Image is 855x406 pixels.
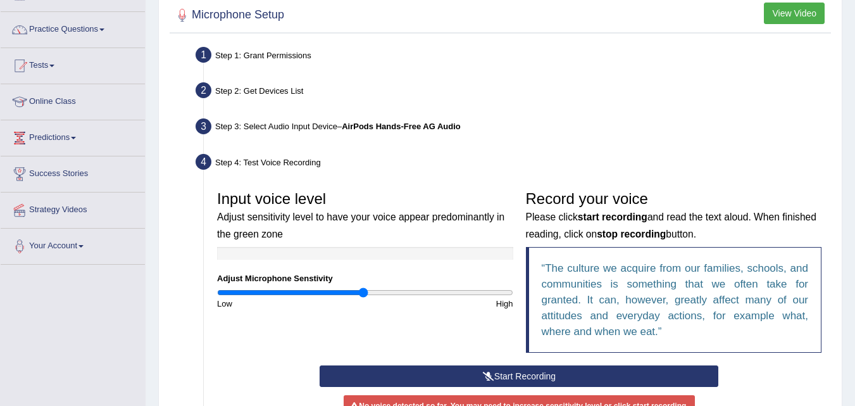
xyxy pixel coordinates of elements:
h3: Input voice level [217,191,513,241]
div: Step 1: Grant Permissions [190,43,836,71]
a: Strategy Videos [1,193,145,224]
b: stop recording [597,229,666,239]
h3: Record your voice [526,191,822,241]
a: Predictions [1,120,145,152]
a: Online Class [1,84,145,116]
q: The culture we acquire from our families, schools, and communities is something that we often tak... [542,262,809,338]
div: High [365,298,520,310]
small: Please click and read the text aloud. When finished reading, click on button. [526,212,816,239]
a: Tests [1,48,145,80]
div: Step 2: Get Devices List [190,79,836,106]
h2: Microphone Setup [173,6,284,25]
button: View Video [764,3,825,24]
b: AirPods Hands-Free AG Audio [342,122,461,131]
label: Adjust Microphone Senstivity [217,272,333,284]
span: – [337,122,461,131]
a: Success Stories [1,156,145,188]
div: Step 4: Test Voice Recording [190,150,836,178]
div: Step 3: Select Audio Input Device [190,115,836,143]
b: start recording [578,212,647,222]
button: Start Recording [320,365,718,387]
a: Practice Questions [1,12,145,44]
small: Adjust sensitivity level to have your voice appear predominantly in the green zone [217,212,504,239]
a: Your Account [1,229,145,260]
div: Low [211,298,365,310]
